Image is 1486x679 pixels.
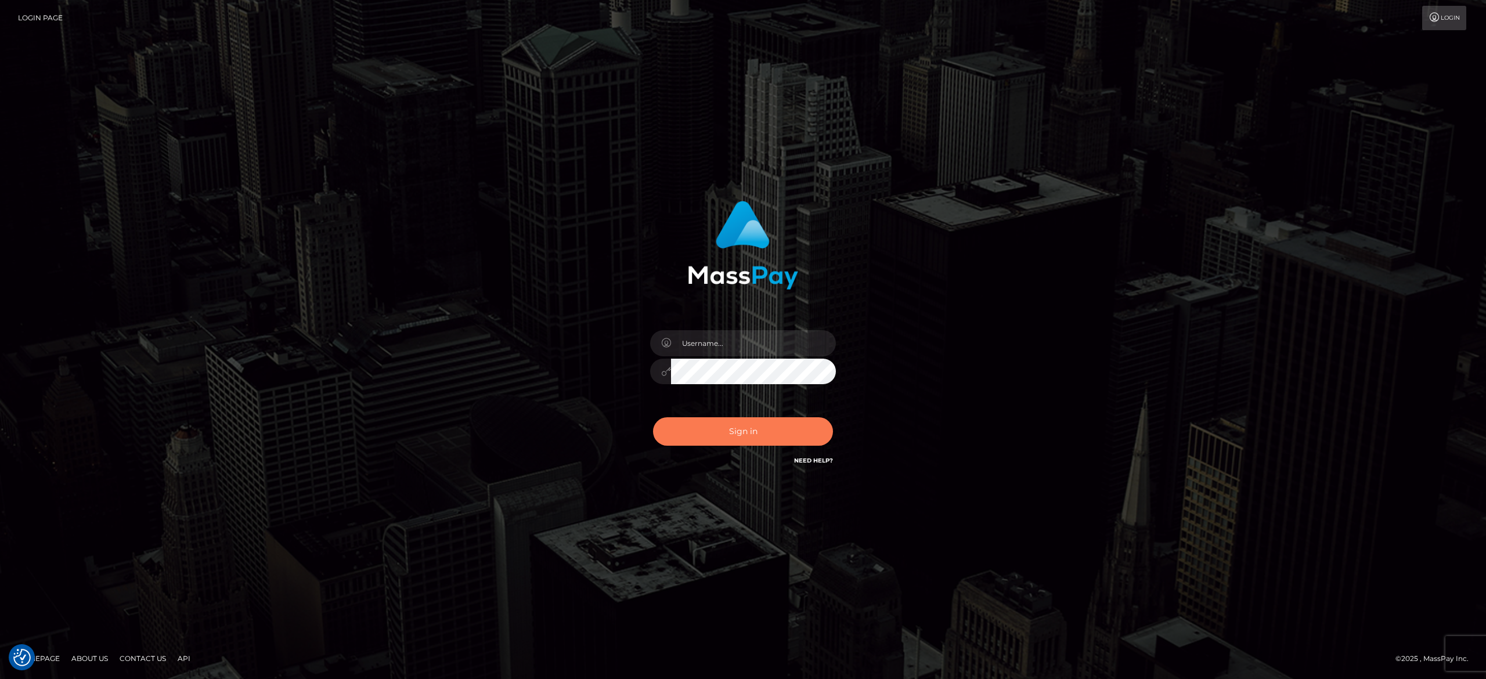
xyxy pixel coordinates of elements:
input: Username... [671,330,836,356]
button: Consent Preferences [13,649,31,666]
img: Revisit consent button [13,649,31,666]
a: Login Page [18,6,63,30]
a: Login [1422,6,1466,30]
a: Homepage [13,649,64,667]
div: © 2025 , MassPay Inc. [1395,652,1477,665]
a: API [173,649,195,667]
a: About Us [67,649,113,667]
a: Contact Us [115,649,171,667]
a: Need Help? [794,457,833,464]
button: Sign in [653,417,833,446]
img: MassPay Login [688,201,798,290]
